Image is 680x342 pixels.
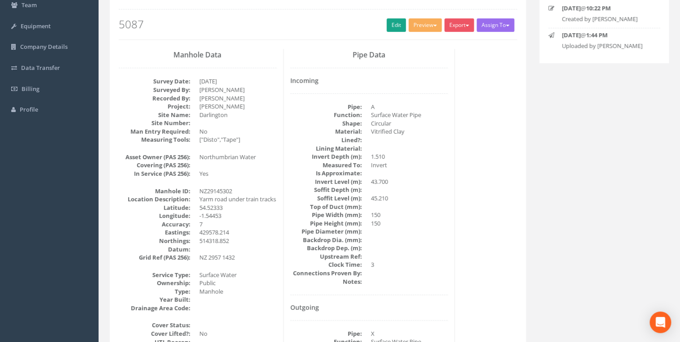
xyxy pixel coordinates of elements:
[562,4,581,12] strong: [DATE]
[119,127,190,136] dt: Man Entry Required:
[290,144,362,153] dt: Lining Material:
[21,64,60,72] span: Data Transfer
[199,94,276,103] dd: [PERSON_NAME]
[22,85,39,93] span: Billing
[119,245,190,254] dt: Datum:
[199,127,276,136] dd: No
[290,260,362,269] dt: Clock Time:
[290,177,362,186] dt: Invert Level (m):
[119,203,190,212] dt: Latitude:
[22,1,37,9] span: Team
[119,195,190,203] dt: Location Description:
[290,136,362,144] dt: Lined?:
[199,153,276,161] dd: Northumbrian Water
[562,15,653,23] p: Created by [PERSON_NAME]
[119,237,190,245] dt: Northings:
[119,169,190,178] dt: In Service (PAS 256):
[371,119,448,128] dd: Circular
[199,203,276,212] dd: 54.52333
[562,42,653,50] p: Uploaded by [PERSON_NAME]
[409,18,442,32] button: Preview
[290,103,362,111] dt: Pipe:
[562,31,581,39] strong: [DATE]
[371,219,448,228] dd: 150
[290,236,362,244] dt: Backdrop Dia. (mm):
[290,219,362,228] dt: Pipe Height (mm):
[20,43,68,51] span: Company Details
[199,237,276,245] dd: 514318.852
[119,220,190,229] dt: Accuracy:
[119,111,190,119] dt: Site Name:
[119,253,190,262] dt: Grid Ref (PAS 256):
[119,212,190,220] dt: Longitude:
[119,77,190,86] dt: Survey Date:
[371,329,448,338] dd: X
[290,211,362,219] dt: Pipe Width (mm):
[562,31,653,39] p: @
[371,260,448,269] dd: 3
[119,119,190,127] dt: Site Number:
[290,169,362,177] dt: Is Approximate:
[650,312,671,333] div: Open Intercom Messenger
[119,18,517,30] h2: 5087
[290,186,362,194] dt: Soffit Depth (m):
[199,169,276,178] dd: Yes
[21,22,51,30] span: Equipment
[119,228,190,237] dt: Eastings:
[290,203,362,211] dt: Top of Duct (mm):
[290,161,362,169] dt: Measured To:
[290,152,362,161] dt: Invert Depth (m):
[371,152,448,161] dd: 1.510
[290,194,362,203] dt: Soffit Level (m):
[371,103,448,111] dd: A
[119,187,190,195] dt: Manhole ID:
[199,279,276,287] dd: Public
[199,77,276,86] dd: [DATE]
[562,4,653,13] p: @
[119,287,190,296] dt: Type:
[586,4,611,12] strong: 10:22 PM
[290,127,362,136] dt: Material:
[290,304,448,311] h4: Outgoing
[199,253,276,262] dd: NZ 2957 1432
[290,111,362,119] dt: Function:
[477,18,514,32] button: Assign To
[119,86,190,94] dt: Surveyed By:
[199,329,276,338] dd: No
[371,211,448,219] dd: 150
[199,271,276,279] dd: Surface Water
[119,94,190,103] dt: Recorded By:
[371,194,448,203] dd: 45.210
[371,111,448,119] dd: Surface Water Pipe
[119,51,276,59] h3: Manhole Data
[290,51,448,59] h3: Pipe Data
[371,127,448,136] dd: Vitrified Clay
[387,18,406,32] a: Edit
[290,77,448,84] h4: Incoming
[119,135,190,144] dt: Measuring Tools:
[290,277,362,286] dt: Notes:
[20,105,38,113] span: Profile
[199,187,276,195] dd: NZ29145302
[119,153,190,161] dt: Asset Owner (PAS 256):
[290,244,362,252] dt: Backdrop Dep. (m):
[119,271,190,279] dt: Service Type:
[119,279,190,287] dt: Ownership:
[119,102,190,111] dt: Project:
[119,321,190,329] dt: Cover Status:
[290,329,362,338] dt: Pipe:
[119,295,190,304] dt: Year Built:
[199,102,276,111] dd: [PERSON_NAME]
[586,31,607,39] strong: 1:44 PM
[371,177,448,186] dd: 43.700
[119,329,190,338] dt: Cover Lifted?:
[119,304,190,312] dt: Drainage Area Code:
[290,269,362,277] dt: Connections Proven By:
[199,228,276,237] dd: 429578.214
[290,119,362,128] dt: Shape:
[199,111,276,119] dd: Darlington
[444,18,474,32] button: Export
[199,195,276,203] dd: Yarm road under train tracks
[290,227,362,236] dt: Pipe Diameter (mm):
[199,220,276,229] dd: 7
